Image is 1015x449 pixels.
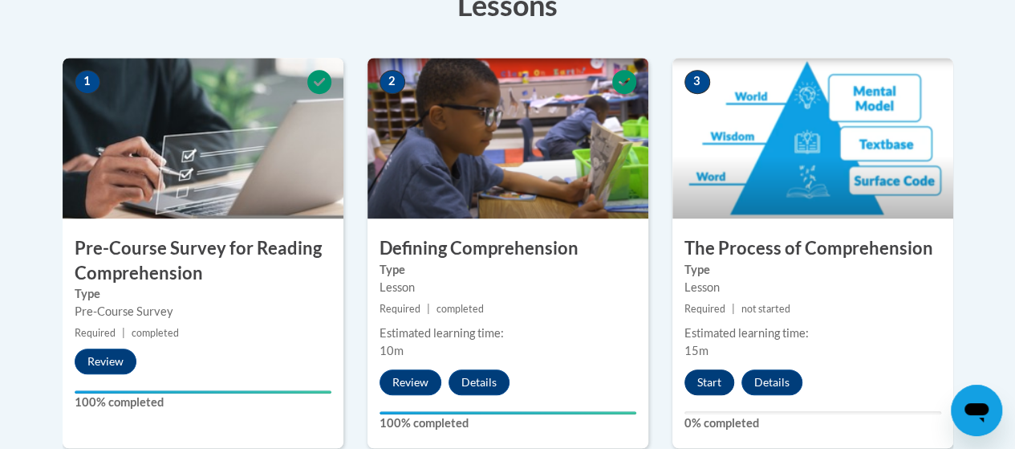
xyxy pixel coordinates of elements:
h3: Pre-Course Survey for Reading Comprehension [63,236,343,286]
div: Estimated learning time: [684,325,941,342]
span: | [122,327,125,339]
div: Pre-Course Survey [75,303,331,320]
button: Review [75,349,136,374]
label: 100% completed [380,414,636,432]
span: | [732,303,735,315]
img: Course Image [63,58,343,218]
button: Review [380,369,441,395]
span: completed [436,303,484,315]
span: not started [741,303,790,315]
label: Type [684,261,941,279]
span: | [427,303,430,315]
div: Your progress [380,411,636,414]
span: Required [684,303,725,315]
h3: Defining Comprehension [367,236,648,261]
h3: The Process of Comprehension [672,236,953,261]
label: 0% completed [684,414,941,432]
span: 3 [684,70,710,94]
img: Course Image [367,58,648,218]
div: Your progress [75,390,331,394]
label: Type [75,285,331,303]
button: Details [449,369,510,395]
img: Course Image [672,58,953,218]
span: 1 [75,70,100,94]
span: completed [132,327,179,339]
iframe: Button to launch messaging window [951,385,1002,436]
div: Lesson [380,279,636,296]
div: Estimated learning time: [380,325,636,342]
span: 15m [684,344,708,357]
span: Required [380,303,420,315]
div: Lesson [684,279,941,296]
span: Required [75,327,116,339]
span: 2 [380,70,405,94]
button: Details [741,369,802,395]
label: Type [380,261,636,279]
span: 10m [380,344,404,357]
button: Start [684,369,734,395]
label: 100% completed [75,394,331,411]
